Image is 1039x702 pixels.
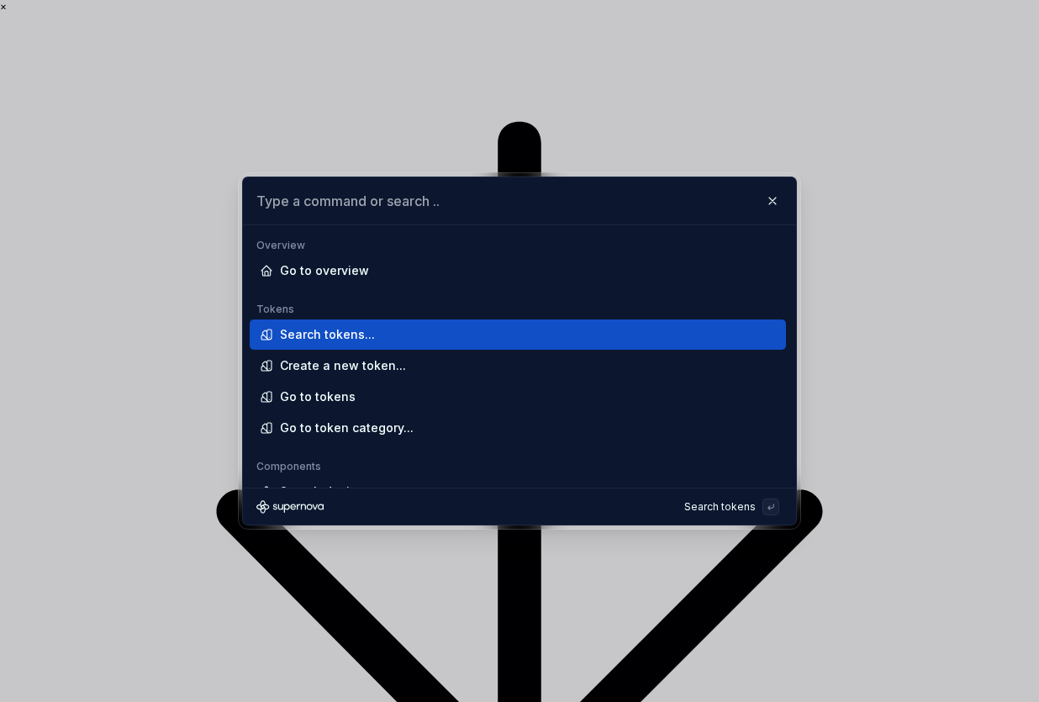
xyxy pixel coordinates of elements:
div: Overview [250,239,786,252]
svg: Supernova Logo [256,500,324,514]
div: Tokens [250,303,786,316]
div: Search tokens... [280,326,375,343]
div: Create a new token... [280,357,406,374]
div: Search design system components... [280,483,497,500]
div: Go to tokens [280,388,356,405]
div: Go to token category... [280,420,414,436]
div: Type a command or search .. [243,225,796,488]
input: Type a command or search .. [243,177,796,224]
div: Components [250,460,786,473]
button: Search tokens [678,495,783,519]
div: Go to overview [280,262,369,279]
div: Search tokens [684,500,762,514]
